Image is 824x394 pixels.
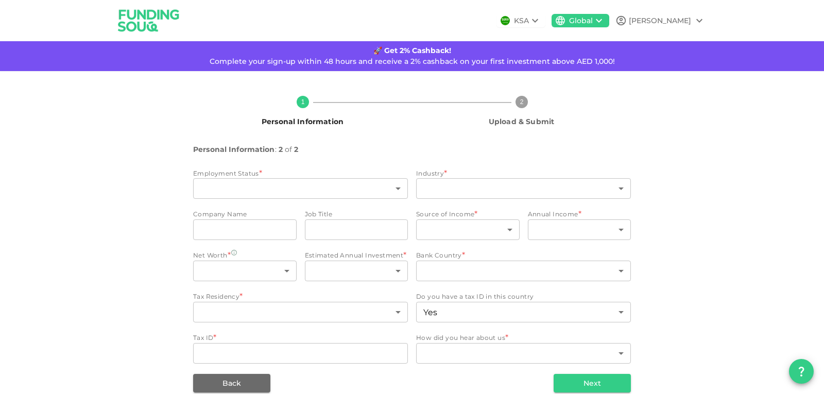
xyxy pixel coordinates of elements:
div: industry [416,178,631,199]
img: flag-sa.b9a346574cdc8950dd34b50780441f57.svg [501,16,510,25]
span: Company Name [193,210,247,218]
span: Personal Information [262,117,344,126]
div: Do you have a tax ID in this country [416,302,631,322]
div: Tax Residency [193,302,408,322]
span: Employment Status [193,169,259,177]
div: annualIncome [528,219,631,240]
div: KSA [514,15,529,26]
div: Global [569,15,593,26]
span: Annual Income [528,210,578,218]
span: Do you have a tax ID in this country [416,293,534,300]
div: fundingSourceOfInvestment [416,219,520,240]
input: companyName [193,219,297,240]
span: of [285,143,292,156]
span: Bank Country [416,251,462,259]
div: netWorth [193,261,297,281]
button: Back [193,374,270,392]
div: estimatedYearlyInvestment [305,261,408,281]
span: Personal Information [193,143,275,156]
div: professionalLevel [193,178,408,199]
span: : [275,143,277,156]
span: Upload & Submit [489,117,554,126]
input: jobTitle [305,219,408,240]
text: 2 [520,98,523,106]
span: Tax Residency [193,293,239,300]
text: 1 [301,98,304,106]
span: 2 [294,143,298,156]
span: Industry [416,169,444,177]
div: [PERSON_NAME] [629,15,691,26]
span: Net Worth [193,251,228,259]
div: bankCountry [416,261,631,281]
button: question [789,359,814,384]
span: Tax ID [193,334,213,341]
button: Next [554,374,631,392]
span: Job Title [305,210,333,218]
span: How did you hear about us [416,334,505,341]
span: Estimated Annual Investment [305,251,404,259]
input: taxResidencies.0.taxId [193,343,408,364]
strong: 🚀 Get 2% Cashback! [373,46,451,55]
span: Complete your sign-up within 48 hours and receive a 2% cashback on your first investment above AE... [210,57,615,66]
span: Source of Income [416,210,474,218]
span: 2 [279,143,283,156]
div: howHearAboutUs [416,343,631,364]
